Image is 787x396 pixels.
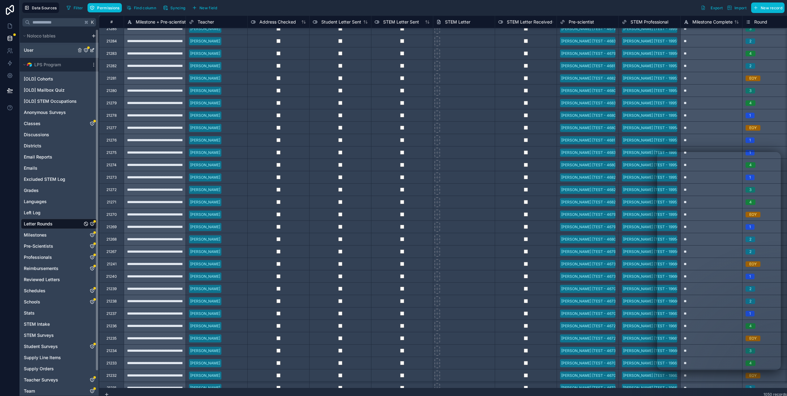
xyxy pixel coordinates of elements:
div: [PERSON_NAME] [TEST - 19952] [623,76,680,81]
div: [PERSON_NAME] [190,187,220,193]
div: [PERSON_NAME] [TEST - 4673] [561,298,617,304]
div: [PERSON_NAME] [TEST - 4683] [561,150,617,155]
div: 21279 [106,101,117,106]
div: [PERSON_NAME] [TEST - 19950] [623,224,680,230]
div: [PERSON_NAME] [190,51,220,56]
div: [PERSON_NAME] [TEST - 19663] [623,360,680,366]
div: [PERSON_NAME] [TEST - 4683] [561,38,617,44]
div: [PERSON_NAME] [190,323,220,329]
div: [PERSON_NAME] [TEST - 4673] [561,348,617,354]
div: [PERSON_NAME] [TEST - 19951] [623,150,679,155]
div: [PERSON_NAME] [TEST - 4670] [561,373,617,378]
div: [PERSON_NAME] [TEST - 19663] [623,286,680,292]
div: [PERSON_NAME] [TEST - 4672] [561,323,617,329]
div: [PERSON_NAME] [190,385,220,391]
div: [PERSON_NAME] [TEST - 19954] [623,113,680,118]
div: [PERSON_NAME] [TEST - 4672] [561,385,617,391]
span: STEM Professional [631,19,668,25]
div: [PERSON_NAME] [190,137,220,143]
span: STEM Letter [445,19,470,25]
div: [PERSON_NAME] [TEST - 4682] [561,187,617,193]
div: [PERSON_NAME] [TEST - 19951] [623,100,679,106]
div: [PERSON_NAME] [TEST - 4670] [561,360,617,366]
div: 21237 [106,311,117,316]
span: Data Sources [32,6,57,10]
div: 21268 [106,237,117,242]
div: [PERSON_NAME] [190,373,220,378]
div: 21285 [106,26,117,31]
div: [PERSON_NAME] [TEST - 4683] [561,100,617,106]
a: Syncing [161,3,190,12]
button: New field [190,3,219,12]
div: [PERSON_NAME] [TEST - 4682] [561,76,617,81]
div: 21276 [106,138,117,143]
div: [PERSON_NAME] [190,100,220,106]
div: [PERSON_NAME] [TEST - 4673] [561,274,617,279]
div: [PERSON_NAME] [190,286,220,292]
div: [PERSON_NAME] [TEST - 4680] [561,113,617,118]
div: [PERSON_NAME] [190,224,220,230]
div: 21238 [106,299,117,304]
span: New record [761,6,782,10]
div: 21282 [106,63,117,68]
div: [PERSON_NAME] [TEST - 4679] [561,212,617,217]
span: Filter [74,6,83,10]
div: 21267 [106,249,117,254]
div: 21231 [107,385,116,390]
div: 21278 [106,113,117,118]
div: [PERSON_NAME] [TEST - 19954] [623,162,680,168]
iframe: Intercom live chat [657,152,781,370]
div: [PERSON_NAME] [TEST - 19953] [623,63,680,69]
div: [PERSON_NAME] [TEST - 19954] [623,125,680,131]
div: 21280 [106,88,117,93]
div: 21281 [107,76,116,81]
div: 21240 [106,274,117,279]
div: [PERSON_NAME] [TEST - 4680] [561,125,617,131]
div: [PERSON_NAME] [TEST - 19661] [623,323,679,329]
a: New record [749,2,785,13]
div: 21239 [106,286,117,291]
div: [PERSON_NAME] [190,261,220,267]
span: Milestone Complete [692,19,733,25]
div: [PERSON_NAME] [190,38,220,44]
div: [PERSON_NAME] [TEST - 19660] [623,348,680,354]
div: [PERSON_NAME] [TEST - 4679] [561,26,617,32]
div: 21274 [106,163,117,168]
div: 21270 [106,212,117,217]
span: STEM Letter Received [507,19,552,25]
div: [PERSON_NAME] [190,162,220,168]
div: [PERSON_NAME] [190,237,220,242]
div: [PERSON_NAME] [TEST - 4680] [561,237,617,242]
div: [PERSON_NAME] [190,212,220,217]
div: 21272 [106,187,117,192]
span: Import [734,6,746,10]
div: [PERSON_NAME] [TEST - 19950] [623,51,680,56]
div: # [104,20,119,24]
div: 21234 [106,348,117,353]
span: Permissions [97,6,119,10]
div: [PERSON_NAME] [190,311,220,316]
span: Address Checked [259,19,296,25]
div: [PERSON_NAME] [TEST - 19954] [623,237,680,242]
div: [PERSON_NAME] [TEST - 4670] [561,311,617,316]
div: [PERSON_NAME] [TEST - 4670] [561,286,617,292]
div: [PERSON_NAME] [TEST - 19950] [623,249,680,255]
div: [PERSON_NAME] [TEST - 19660] [623,274,680,279]
div: [PERSON_NAME] [TEST - 19661] [623,385,679,391]
div: [PERSON_NAME] [TEST - 19663] [623,373,680,378]
div: 21241 [107,262,117,267]
div: [PERSON_NAME] [190,63,220,69]
div: 21273 [106,175,117,180]
div: [PERSON_NAME] [190,360,220,366]
button: Filter [64,3,85,12]
span: Syncing [170,6,185,10]
div: [PERSON_NAME] [TEST - 4673] [561,261,617,267]
span: Find column [134,6,156,10]
div: [PERSON_NAME] [TEST - 19952] [623,199,680,205]
button: Syncing [161,3,187,12]
button: Find column [124,3,158,12]
span: Export [711,6,723,10]
div: [PERSON_NAME] [190,113,220,118]
div: [PERSON_NAME] [190,125,220,131]
div: [PERSON_NAME] [TEST - 19952] [623,187,680,193]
